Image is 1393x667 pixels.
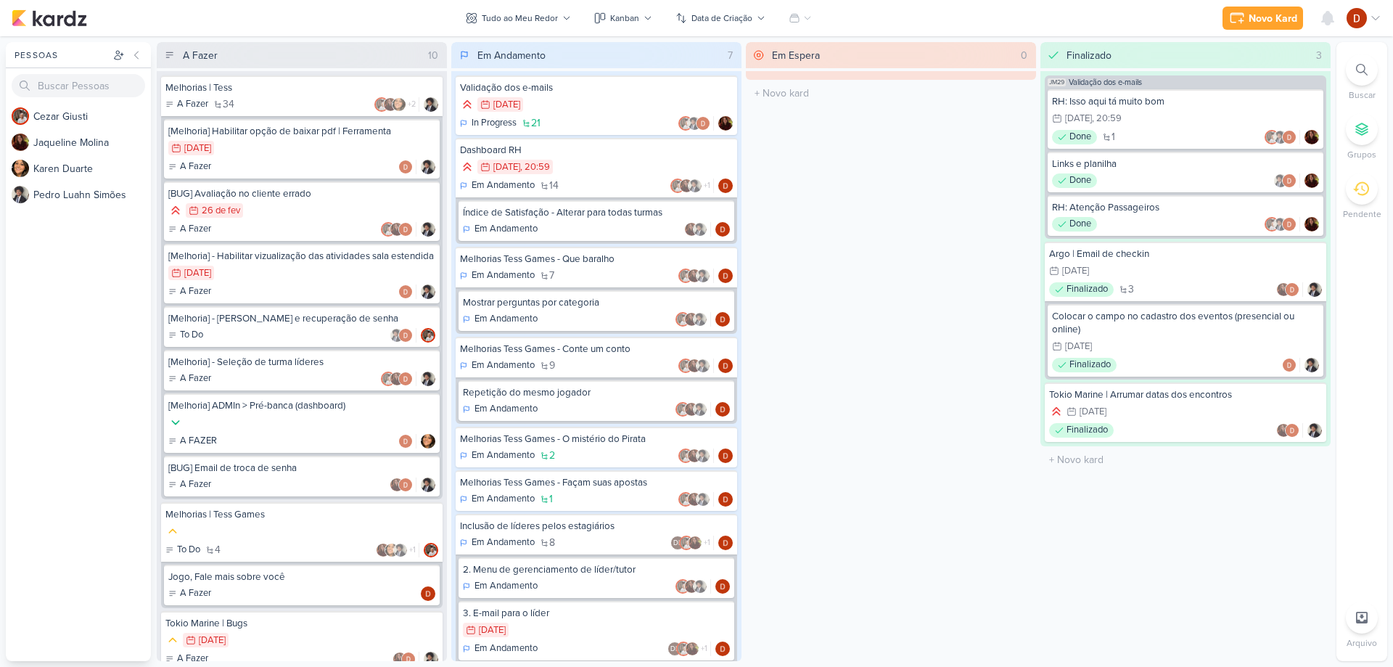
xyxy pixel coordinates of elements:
[460,160,474,174] div: Prioridade Alta
[670,179,714,193] div: Colaboradores: Cezar Giusti, Jaqueline Molina, Pedro Luahn Simões, Davi Elias Teixeira
[406,99,416,110] span: +2
[715,312,730,327] img: Davi Elias Teixeira
[1276,423,1303,438] div: Colaboradores: Jaqueline Molina, Davi Elias Teixeira
[1276,423,1291,438] img: Jaqueline Molina
[168,570,435,584] div: Jogo, Fale mais sobre você
[696,359,710,373] img: Pedro Luahn Simões
[718,536,733,550] div: Responsável: Davi Elias Teixeira
[168,372,211,386] div: A Fazer
[676,642,691,656] img: Cezar Giusti
[460,97,474,112] div: Prioridade Alta
[460,536,535,550] div: Em Andamento
[12,9,87,27] img: kardz.app
[1067,282,1108,297] p: Finalizado
[688,179,702,193] img: Pedro Luahn Simões
[693,312,707,327] img: Pedro Luahn Simões
[687,449,702,463] img: Jaqueline Molina
[722,48,739,63] div: 7
[1304,130,1319,144] img: Jaqueline Molina
[12,107,29,125] img: Cezar Giusti
[168,125,435,138] div: [Melhoria] Habilitar opção de baixar pdf | Ferramenta
[199,636,226,645] div: [DATE]
[184,269,211,278] div: [DATE]
[421,434,435,449] img: Karen Duarte
[1092,114,1122,123] div: , 20:59
[168,160,211,174] div: A Fazer
[1285,423,1299,438] img: Davi Elias Teixeira
[1276,282,1303,297] div: Colaboradores: Jaqueline Molina, Davi Elias Teixeira
[421,586,435,601] img: Davi Elias Teixeira
[549,494,553,504] span: 1
[460,179,535,193] div: Em Andamento
[421,372,435,386] img: Pedro Luahn Simões
[421,478,435,492] img: Pedro Luahn Simões
[718,492,733,507] div: Responsável: Davi Elias Teixeira
[474,312,538,327] p: Em Andamento
[474,579,538,594] p: Em Andamento
[12,186,29,203] img: Pedro Luahn Simões
[718,269,733,283] img: Davi Elias Teixeira
[1015,48,1033,63] div: 0
[460,343,733,356] div: Melhorias Tess Games - Conte um conto
[718,536,733,550] img: Davi Elias Teixeira
[165,508,438,521] div: Melhorias | Tess Games
[180,586,211,601] p: A Fazer
[667,642,682,656] div: Danilo Leite
[472,449,535,463] p: Em Andamento
[718,492,733,507] img: Davi Elias Teixeira
[702,180,710,192] span: +1
[168,434,217,449] div: A FAZER
[684,312,699,327] img: Jaqueline Molina
[1043,449,1328,470] input: + Novo kard
[549,451,555,461] span: 2
[549,361,555,371] span: 9
[678,492,693,507] img: Cezar Giusti
[678,449,714,463] div: Colaboradores: Cezar Giusti, Jaqueline Molina, Pedro Luahn Simões
[1052,358,1117,372] div: Finalizado
[684,222,711,237] div: Colaboradores: Jaqueline Molina, Pedro Luahn Simões
[180,222,211,237] p: A Fazer
[460,492,535,507] div: Em Andamento
[685,642,699,656] img: Jaqueline Molina
[1111,132,1115,142] span: 1
[1069,217,1091,232] p: Done
[424,543,438,557] div: Responsável: Cezar Giusti
[675,402,690,417] img: Cezar Giusti
[1049,247,1322,261] div: Argo | Email de checkin
[678,269,693,283] img: Cezar Giusti
[168,586,211,601] div: A Fazer
[215,545,221,555] span: 4
[398,372,413,386] img: Davi Elias Teixeira
[421,222,435,237] div: Responsável: Pedro Luahn Simões
[177,97,208,112] p: A Fazer
[398,285,416,299] div: Colaboradores: Davi Elias Teixeira
[1273,173,1300,188] div: Colaboradores: Pedro Luahn Simões, Davi Elias Teixeira
[168,222,211,237] div: A Fazer
[1285,282,1299,297] img: Davi Elias Teixeira
[1282,130,1297,144] img: Davi Elias Teixeira
[1052,310,1319,336] div: Colocar o campo no cadastro dos eventos (presencial ou online)
[678,269,714,283] div: Colaboradores: Cezar Giusti, Jaqueline Molina, Pedro Luahn Simões
[1067,423,1108,438] p: Finalizado
[1249,11,1297,26] div: Novo Kard
[1069,358,1111,372] p: Finalizado
[693,579,707,594] img: Pedro Luahn Simões
[33,135,151,150] div: J a q u e l i n e M o l i n a
[715,312,730,327] div: Responsável: Davi Elias Teixeira
[549,538,555,548] span: 8
[1282,173,1297,188] img: Davi Elias Teixeira
[463,579,538,594] div: Em Andamento
[687,269,702,283] img: Jaqueline Molina
[1049,423,1114,438] div: Finalizado
[1307,423,1322,438] img: Pedro Luahn Simões
[696,116,710,131] img: Davi Elias Teixeira
[693,402,707,417] img: Pedro Luahn Simões
[1128,285,1134,295] span: 3
[670,536,714,550] div: Colaboradores: Danilo Leite, Cezar Giusti, Jaqueline Molina, Pedro Luahn Simões
[12,74,145,97] input: Buscar Pessoas
[463,386,730,399] div: Repetição do mesmo jogador
[474,402,538,417] p: Em Andamento
[1062,266,1089,276] div: [DATE]
[477,48,546,63] div: Em Andamento
[1052,130,1097,144] div: Done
